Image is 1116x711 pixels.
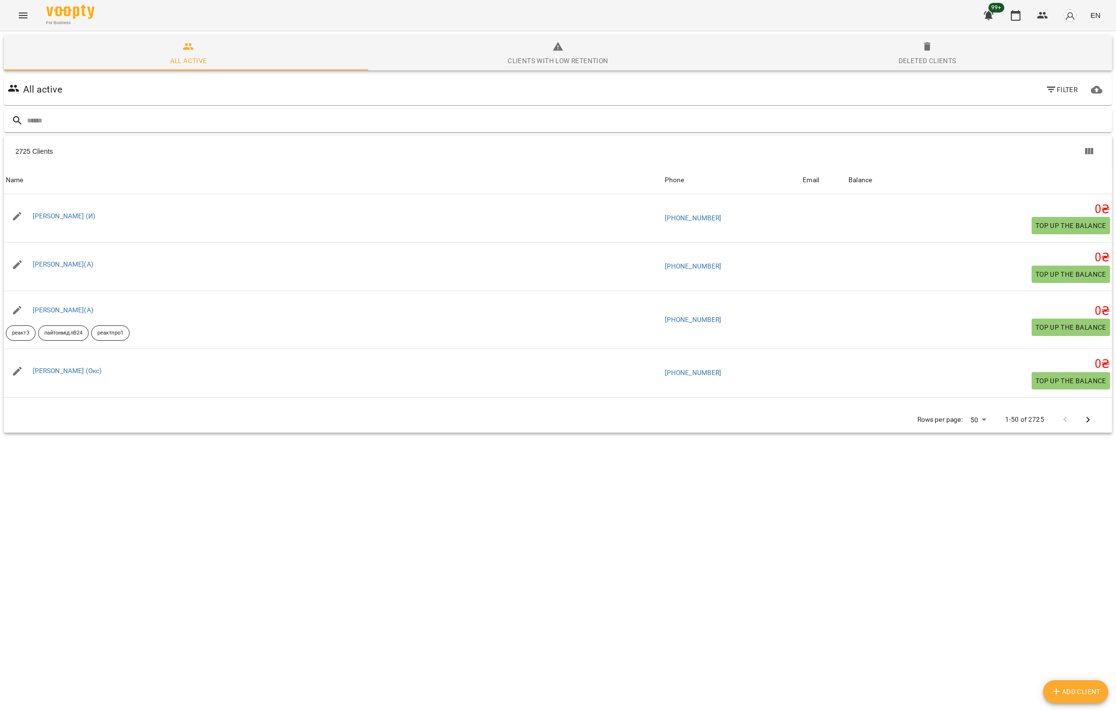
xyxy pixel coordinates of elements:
button: Top up the balance [1032,319,1110,336]
p: реактпро1 [97,329,123,337]
div: реакт3 [6,325,36,341]
div: Sort [848,174,872,186]
a: [PERSON_NAME] (И) [33,212,96,220]
span: Top up the balance [1035,268,1106,280]
span: Top up the balance [1035,322,1106,333]
div: All active [170,55,207,67]
a: [PERSON_NAME] (Окс) [33,367,102,375]
div: Phone [665,174,685,186]
button: Columns view [1077,140,1101,163]
p: пайтонмідлВ24 [44,329,82,337]
span: Phone [665,174,799,186]
button: Menu [12,4,35,27]
button: Top up the balance [1032,266,1110,283]
img: Voopty Logo [46,5,94,19]
p: 1-50 of 2725 [1005,415,1044,425]
div: Table Toolbar [4,136,1112,167]
span: Top up the balance [1035,220,1106,231]
span: Balance [848,174,1110,186]
button: Next Page [1076,408,1100,431]
a: [PERSON_NAME](А) [33,306,94,314]
h5: 0 ₴ [848,304,1110,319]
span: For Business [46,20,94,26]
a: [PERSON_NAME](А) [33,260,94,268]
div: Balance [848,174,872,186]
div: Sort [6,174,24,186]
div: 50 [967,413,990,427]
span: Filter [1046,84,1078,95]
a: [PHONE_NUMBER] [665,316,722,323]
img: avatar_s.png [1063,9,1077,22]
div: реактпро1 [91,325,130,341]
div: Sort [665,174,685,186]
div: Sort [803,174,819,186]
span: Top up the balance [1035,375,1106,387]
h5: 0 ₴ [848,357,1110,372]
button: Top up the balance [1032,372,1110,389]
p: Rows per page: [917,415,963,425]
h6: All active [23,82,62,97]
button: EN [1087,6,1104,24]
a: [PHONE_NUMBER] [665,369,722,376]
div: Clients with low retention [508,55,608,67]
a: [PHONE_NUMBER] [665,214,722,222]
button: Filter [1042,81,1082,98]
button: Top up the balance [1032,217,1110,234]
div: пайтонмідлВ24 [38,325,89,341]
span: Email [803,174,845,186]
span: EN [1090,10,1101,20]
div: Name [6,174,24,186]
span: 99+ [989,3,1005,13]
div: Deleted clients [899,55,956,67]
div: 2725 Clients [15,147,565,156]
a: [PHONE_NUMBER] [665,262,722,270]
h5: 0 ₴ [848,202,1110,217]
p: реакт3 [12,329,29,337]
div: Email [803,174,819,186]
span: Name [6,174,661,186]
h5: 0 ₴ [848,250,1110,265]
